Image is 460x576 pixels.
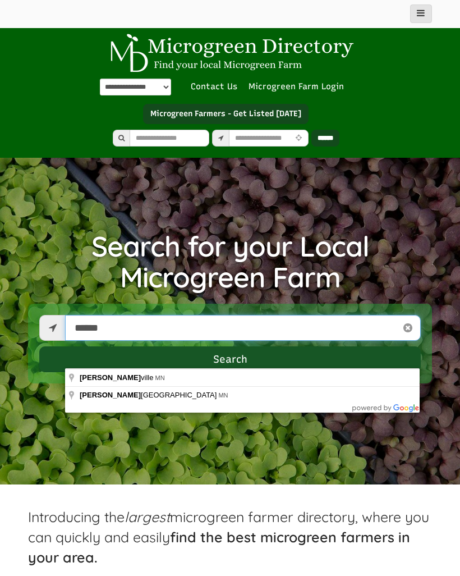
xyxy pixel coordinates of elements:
i: Use Current Location [293,135,305,142]
button: Search [39,346,421,372]
span: [GEOGRAPHIC_DATA] [80,391,218,399]
span: MN [218,392,228,399]
a: Microgreen Farm Login [249,81,349,93]
strong: find the best microgreen farmers in your area. [28,528,410,566]
div: Powered by [100,79,171,100]
button: main_menu [410,4,432,23]
span: MN [155,374,164,381]
a: Contact Us [185,81,243,93]
img: Microgreen Directory [104,34,356,73]
select: Language Translate Widget [100,79,171,95]
span: Introducing the microgreen farmer directory, where you can quickly and easily [28,508,429,565]
h1: Search for your Local Microgreen Farm [28,231,432,292]
em: largest [125,508,170,525]
span: [PERSON_NAME] [80,373,141,382]
span: ville [80,373,155,382]
a: Microgreen Farmers - Get Listed [DATE] [143,104,309,124]
span: [PERSON_NAME] [80,391,141,399]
